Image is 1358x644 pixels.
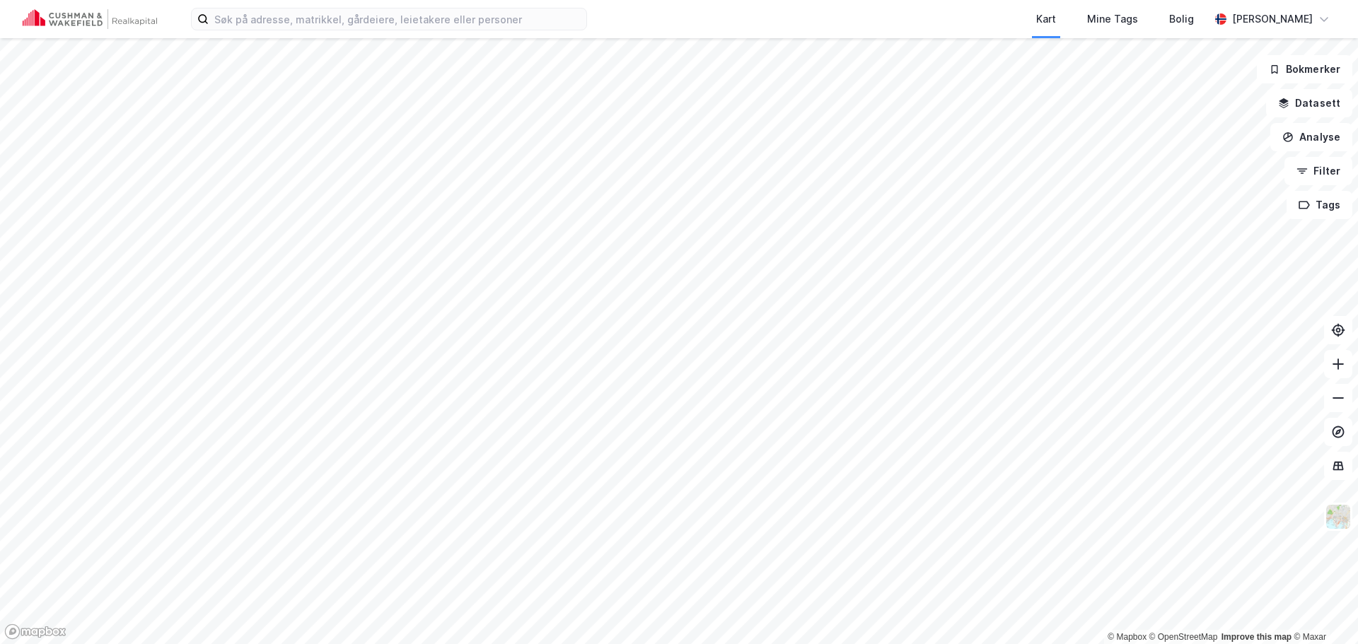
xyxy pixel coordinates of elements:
div: Kontrollprogram for chat [1287,576,1358,644]
button: Filter [1284,157,1352,185]
img: Z [1325,503,1352,530]
a: Improve this map [1221,632,1292,642]
div: Bolig [1169,11,1194,28]
img: cushman-wakefield-realkapital-logo.202ea83816669bd177139c58696a8fa1.svg [23,9,157,29]
button: Tags [1287,191,1352,219]
a: Mapbox homepage [4,623,66,640]
div: Kart [1036,11,1056,28]
button: Bokmerker [1257,55,1352,83]
button: Datasett [1266,89,1352,117]
div: Mine Tags [1087,11,1138,28]
input: Søk på adresse, matrikkel, gårdeiere, leietakere eller personer [209,8,586,30]
div: [PERSON_NAME] [1232,11,1313,28]
button: Analyse [1270,123,1352,151]
a: Mapbox [1108,632,1147,642]
iframe: Chat Widget [1287,576,1358,644]
a: OpenStreetMap [1149,632,1218,642]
